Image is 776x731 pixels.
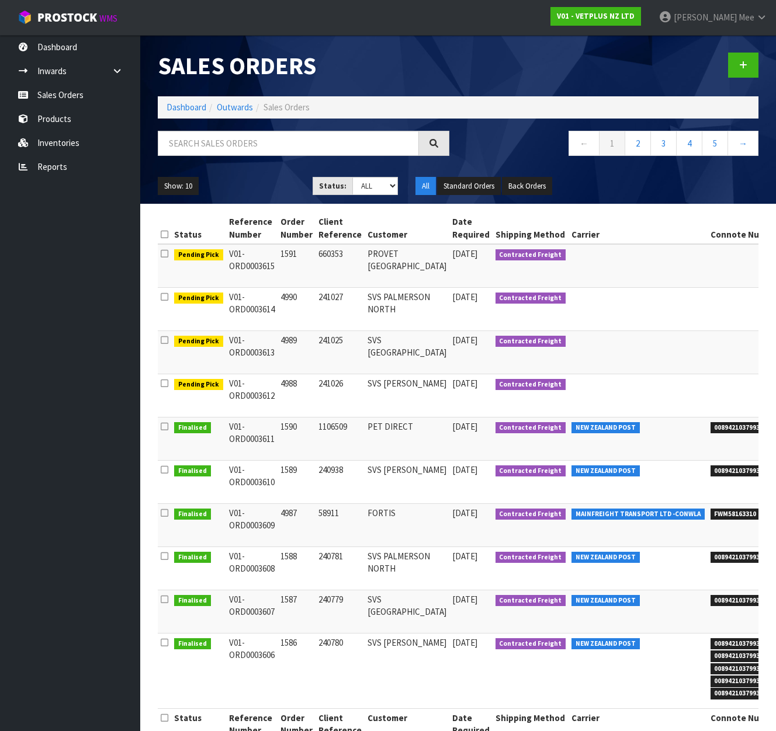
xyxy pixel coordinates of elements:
td: V01-ORD0003612 [226,374,278,417]
a: 1 [599,131,625,156]
td: PROVET [GEOGRAPHIC_DATA] [365,244,449,288]
td: V01-ORD0003607 [226,590,278,633]
span: NEW ZEALAND POST [571,422,640,434]
a: 5 [702,131,728,156]
a: Outwards [217,102,253,113]
td: FORTIS [365,504,449,547]
button: Show: 10 [158,177,199,196]
td: 240780 [316,633,365,709]
th: Reference Number [226,213,278,244]
input: Search sales orders [158,131,419,156]
td: V01-ORD0003606 [226,633,278,709]
td: V01-ORD0003614 [226,288,278,331]
td: 241025 [316,331,365,374]
img: cube-alt.png [18,10,32,25]
td: SVS [GEOGRAPHIC_DATA] [365,590,449,633]
strong: Status: [319,181,347,191]
span: Contracted Freight [496,552,566,563]
h1: Sales Orders [158,53,449,79]
span: [DATE] [452,421,477,432]
th: Customer [365,213,449,244]
td: 4988 [278,374,316,417]
a: 4 [676,131,702,156]
th: Shipping Method [493,213,569,244]
span: NEW ZEALAND POST [571,595,640,607]
td: 4989 [278,331,316,374]
span: [DATE] [452,637,477,648]
a: Dashboard [167,102,206,113]
td: SVS PALMERSON NORTH [365,288,449,331]
td: 1591 [278,244,316,288]
td: 4990 [278,288,316,331]
td: 241026 [316,374,365,417]
span: Contracted Freight [496,422,566,434]
span: [DATE] [452,464,477,475]
span: Pending Pick [174,249,223,261]
button: Standard Orders [437,177,501,196]
span: NEW ZEALAND POST [571,552,640,563]
span: Finalised [174,595,211,607]
span: Finalised [174,638,211,650]
strong: V01 - VETPLUS NZ LTD [557,11,635,21]
td: SVS [PERSON_NAME] [365,633,449,709]
span: [DATE] [452,291,477,302]
a: → [728,131,758,156]
a: 3 [650,131,677,156]
td: 660353 [316,244,365,288]
td: SVS PALMERSON NORTH [365,547,449,590]
span: Contracted Freight [496,638,566,650]
td: V01-ORD0003610 [226,461,278,504]
span: ProStock [37,10,97,25]
td: 241027 [316,288,365,331]
td: 240938 [316,461,365,504]
span: FWM58163310 [711,509,761,520]
span: Pending Pick [174,293,223,304]
span: Contracted Freight [496,336,566,347]
button: Back Orders [502,177,552,196]
span: Finalised [174,465,211,477]
span: Contracted Freight [496,509,566,520]
td: SVS [GEOGRAPHIC_DATA] [365,331,449,374]
td: SVS [PERSON_NAME] [365,461,449,504]
td: 1106509 [316,417,365,461]
span: MAINFREIGHT TRANSPORT LTD -CONWLA [571,509,705,520]
td: PET DIRECT [365,417,449,461]
td: V01-ORD0003608 [226,547,278,590]
span: Pending Pick [174,336,223,347]
span: [DATE] [452,507,477,518]
td: 58911 [316,504,365,547]
th: Date Required [449,213,493,244]
span: Finalised [174,552,211,563]
span: [DATE] [452,378,477,389]
td: 1587 [278,590,316,633]
td: V01-ORD0003611 [226,417,278,461]
span: Contracted Freight [496,293,566,304]
span: Mee [739,12,754,23]
span: [DATE] [452,594,477,605]
span: Contracted Freight [496,249,566,261]
span: [PERSON_NAME] [674,12,737,23]
th: Order Number [278,213,316,244]
span: [DATE] [452,335,477,346]
span: NEW ZEALAND POST [571,638,640,650]
span: [DATE] [452,248,477,259]
span: [DATE] [452,551,477,562]
a: ← [569,131,600,156]
nav: Page navigation [467,131,758,159]
span: Contracted Freight [496,379,566,391]
td: V01-ORD0003615 [226,244,278,288]
span: Sales Orders [264,102,310,113]
td: 4987 [278,504,316,547]
th: Carrier [569,213,708,244]
td: 1588 [278,547,316,590]
span: Finalised [174,422,211,434]
button: All [415,177,436,196]
td: 1589 [278,461,316,504]
span: Pending Pick [174,379,223,391]
span: Finalised [174,509,211,520]
td: 1590 [278,417,316,461]
td: 240779 [316,590,365,633]
th: Client Reference [316,213,365,244]
td: 240781 [316,547,365,590]
span: Contracted Freight [496,465,566,477]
